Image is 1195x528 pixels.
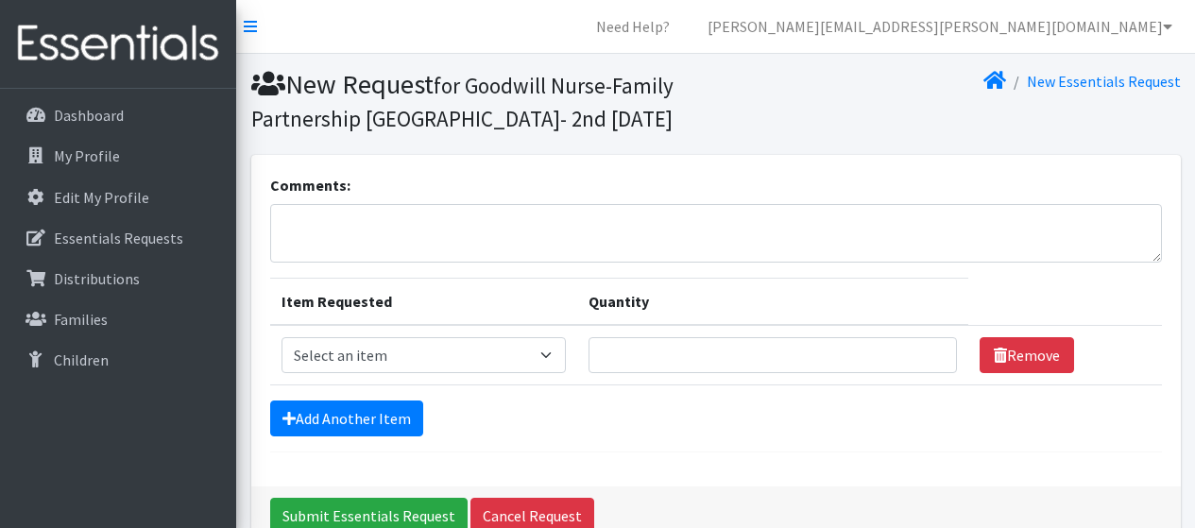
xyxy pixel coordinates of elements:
[54,269,140,288] p: Distributions
[8,300,229,338] a: Families
[251,68,709,133] h1: New Request
[54,146,120,165] p: My Profile
[581,8,685,45] a: Need Help?
[692,8,1187,45] a: [PERSON_NAME][EMAIL_ADDRESS][PERSON_NAME][DOMAIN_NAME]
[54,229,183,247] p: Essentials Requests
[8,12,229,76] img: HumanEssentials
[8,341,229,379] a: Children
[251,72,674,132] small: for Goodwill Nurse-Family Partnership [GEOGRAPHIC_DATA]- 2nd [DATE]
[54,188,149,207] p: Edit My Profile
[8,260,229,298] a: Distributions
[270,400,423,436] a: Add Another Item
[980,337,1074,373] a: Remove
[577,279,968,326] th: Quantity
[54,350,109,369] p: Children
[8,96,229,134] a: Dashboard
[8,179,229,216] a: Edit My Profile
[270,279,577,326] th: Item Requested
[54,310,108,329] p: Families
[8,219,229,257] a: Essentials Requests
[270,174,350,196] label: Comments:
[54,106,124,125] p: Dashboard
[8,137,229,175] a: My Profile
[1027,72,1181,91] a: New Essentials Request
